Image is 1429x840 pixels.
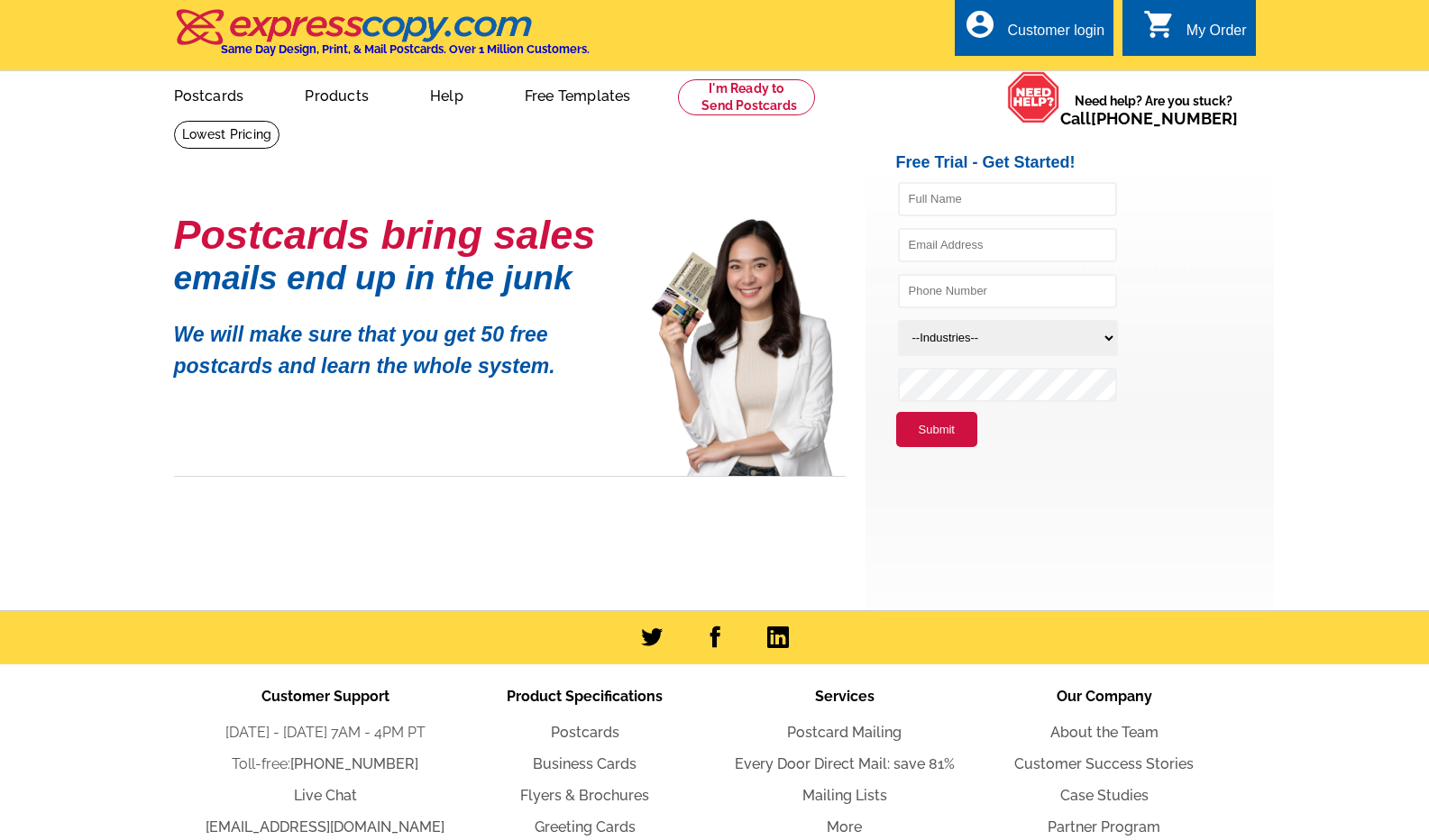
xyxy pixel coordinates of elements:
a: [PHONE_NUMBER] [290,755,418,772]
span: Call [1060,109,1238,128]
button: Submit [896,412,977,448]
i: account_circle [964,8,996,41]
a: Free Templates [496,73,660,115]
span: Our Company [1057,688,1152,705]
a: Customer Success Stories [1014,755,1194,772]
a: Business Cards [533,755,637,772]
a: More [827,818,862,835]
input: Phone Number [898,274,1117,308]
h4: Same Day Design, Print, & Mail Postcards. Over 1 Million Customers. [221,42,590,56]
a: Mailing Lists [802,787,887,804]
a: [PHONE_NUMBER] [1091,109,1238,128]
a: About the Team [1050,724,1159,741]
a: Same Day Design, Print, & Mail Postcards. Over 1 Million Customers. [174,22,590,56]
a: Partner Program [1048,818,1160,835]
input: Email Address [898,228,1117,262]
a: Postcards [145,73,273,115]
a: Products [276,73,398,115]
a: Flyers & Brochures [520,787,649,804]
a: Help [401,73,492,115]
p: We will make sure that you get 50 free postcards and learn the whole system. [174,306,625,381]
a: shopping_cart My Order [1143,20,1247,42]
a: Postcard Mailing [787,724,902,741]
li: [DATE] - [DATE] 7AM - 4PM PT [196,722,455,744]
a: Greeting Cards [535,818,636,835]
span: Services [815,688,875,705]
input: Full Name [898,182,1117,216]
span: Product Specifications [507,688,663,705]
a: [EMAIL_ADDRESS][DOMAIN_NAME] [206,818,444,835]
img: help [1007,71,1060,123]
a: account_circle Customer login [964,20,1104,42]
a: Postcards [551,724,619,741]
a: Live Chat [294,787,357,804]
div: Customer login [1007,23,1104,48]
a: Every Door Direct Mail: save 81% [735,755,955,772]
i: shopping_cart [1143,8,1176,41]
h2: Free Trial - Get Started! [896,153,1274,173]
h1: Postcards bring sales [174,219,625,251]
a: Case Studies [1060,787,1149,804]
h1: emails end up in the junk [174,269,625,288]
li: Toll-free: [196,753,455,775]
div: My Order [1186,23,1247,48]
span: Need help? Are you stuck? [1060,92,1247,128]
span: Customer Support [261,688,389,705]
